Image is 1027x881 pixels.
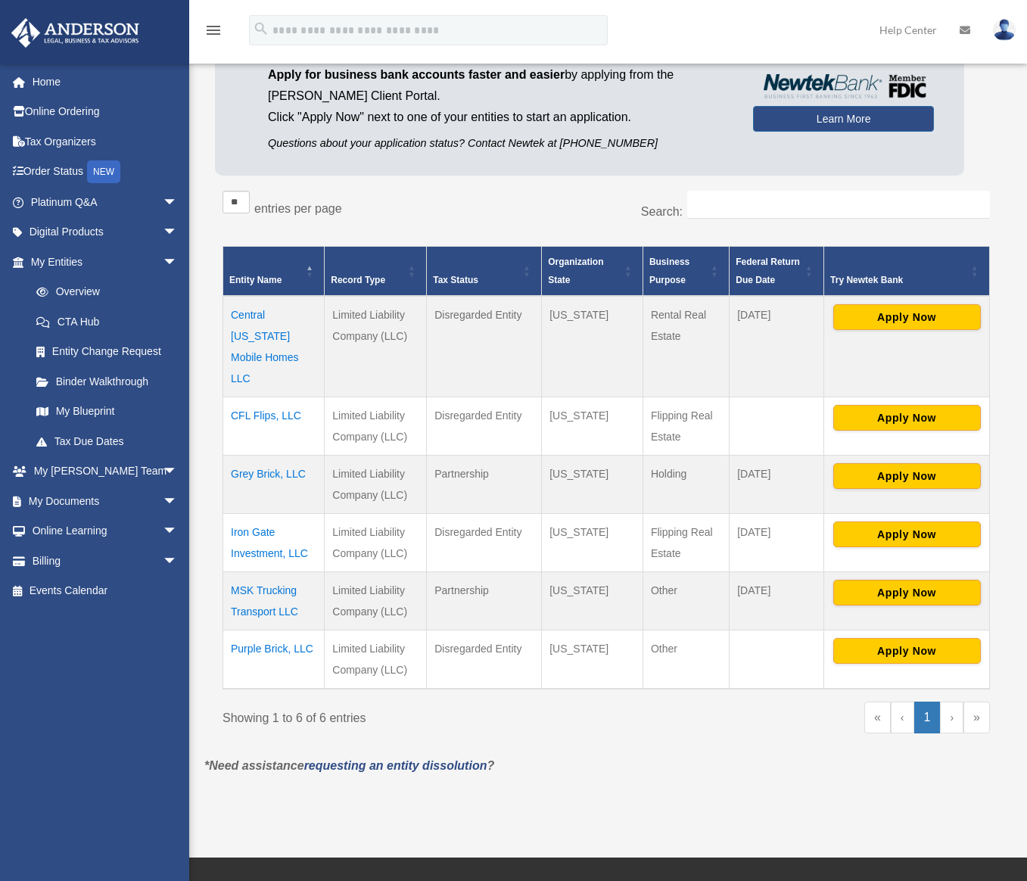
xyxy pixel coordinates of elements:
[223,572,325,630] td: MSK Trucking Transport LLC
[542,397,643,456] td: [US_STATE]
[11,247,193,277] a: My Entitiesarrow_drop_down
[223,397,325,456] td: CFL Flips, LLC
[433,275,478,285] span: Tax Status
[163,486,193,517] span: arrow_drop_down
[331,275,385,285] span: Record Type
[21,397,193,427] a: My Blueprint
[736,257,800,285] span: Federal Return Due Date
[7,18,144,48] img: Anderson Advisors Platinum Portal
[325,296,427,397] td: Limited Liability Company (LLC)
[830,271,966,289] div: Try Newtek Bank
[223,630,325,690] td: Purple Brick, LLC
[730,296,824,397] td: [DATE]
[325,456,427,514] td: Limited Liability Company (LLC)
[730,247,824,297] th: Federal Return Due Date: Activate to sort
[11,67,201,97] a: Home
[163,217,193,248] span: arrow_drop_down
[427,572,542,630] td: Partnership
[833,405,981,431] button: Apply Now
[21,366,193,397] a: Binder Walkthrough
[891,702,914,733] a: Previous
[914,702,941,733] a: 1
[427,514,542,572] td: Disregarded Entity
[11,516,201,546] a: Online Learningarrow_drop_down
[163,456,193,487] span: arrow_drop_down
[643,572,729,630] td: Other
[542,630,643,690] td: [US_STATE]
[730,514,824,572] td: [DATE]
[11,217,201,247] a: Digital Productsarrow_drop_down
[11,486,201,516] a: My Documentsarrow_drop_down
[268,68,565,81] span: Apply for business bank accounts faster and easier
[163,546,193,577] span: arrow_drop_down
[833,580,981,605] button: Apply Now
[253,20,269,37] i: search
[204,21,223,39] i: menu
[824,247,990,297] th: Try Newtek Bank : Activate to sort
[427,397,542,456] td: Disregarded Entity
[21,307,193,337] a: CTA Hub
[641,205,683,218] label: Search:
[11,456,201,487] a: My [PERSON_NAME] Teamarrow_drop_down
[833,638,981,664] button: Apply Now
[21,277,185,307] a: Overview
[21,337,193,367] a: Entity Change Request
[87,160,120,183] div: NEW
[11,126,201,157] a: Tax Organizers
[268,107,730,128] p: Click "Apply Now" next to one of your entities to start an application.
[993,19,1016,41] img: User Pic
[542,456,643,514] td: [US_STATE]
[163,187,193,218] span: arrow_drop_down
[542,296,643,397] td: [US_STATE]
[325,514,427,572] td: Limited Liability Company (LLC)
[325,397,427,456] td: Limited Liability Company (LLC)
[643,514,729,572] td: Flipping Real Estate
[427,247,542,297] th: Tax Status: Activate to sort
[542,247,643,297] th: Organization State: Activate to sort
[427,456,542,514] td: Partnership
[268,134,730,153] p: Questions about your application status? Contact Newtek at [PHONE_NUMBER]
[864,702,891,733] a: First
[204,26,223,39] a: menu
[730,572,824,630] td: [DATE]
[833,463,981,489] button: Apply Now
[542,514,643,572] td: [US_STATE]
[649,257,689,285] span: Business Purpose
[163,516,193,547] span: arrow_drop_down
[223,514,325,572] td: Iron Gate Investment, LLC
[643,247,729,297] th: Business Purpose: Activate to sort
[11,576,201,606] a: Events Calendar
[223,247,325,297] th: Entity Name: Activate to invert sorting
[229,275,282,285] span: Entity Name
[643,296,729,397] td: Rental Real Estate
[325,247,427,297] th: Record Type: Activate to sort
[643,397,729,456] td: Flipping Real Estate
[940,702,963,733] a: Next
[427,296,542,397] td: Disregarded Entity
[304,759,487,772] a: requesting an entity dissolution
[11,187,201,217] a: Platinum Q&Aarrow_drop_down
[163,247,193,278] span: arrow_drop_down
[833,304,981,330] button: Apply Now
[427,630,542,690] td: Disregarded Entity
[254,202,342,215] label: entries per page
[548,257,603,285] span: Organization State
[325,630,427,690] td: Limited Liability Company (LLC)
[11,546,201,576] a: Billingarrow_drop_down
[204,759,494,772] em: *Need assistance ?
[223,456,325,514] td: Grey Brick, LLC
[223,702,595,729] div: Showing 1 to 6 of 6 entries
[268,64,730,107] p: by applying from the [PERSON_NAME] Client Portal.
[730,456,824,514] td: [DATE]
[643,456,729,514] td: Holding
[11,97,201,127] a: Online Ordering
[643,630,729,690] td: Other
[223,296,325,397] td: Central [US_STATE] Mobile Homes LLC
[753,106,934,132] a: Learn More
[325,572,427,630] td: Limited Liability Company (LLC)
[963,702,990,733] a: Last
[21,426,193,456] a: Tax Due Dates
[11,157,201,188] a: Order StatusNEW
[833,521,981,547] button: Apply Now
